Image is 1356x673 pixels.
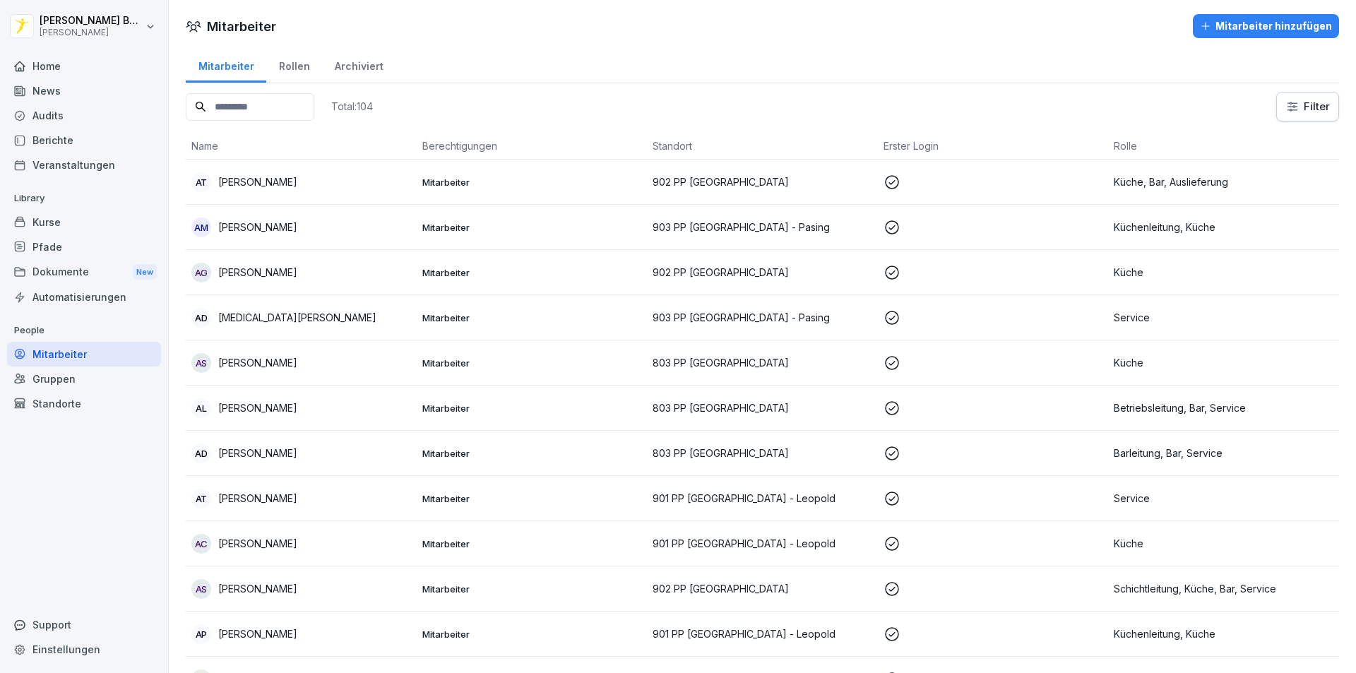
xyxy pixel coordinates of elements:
[191,624,211,644] div: AP
[7,128,161,153] a: Berichte
[653,265,872,280] p: 902 PP [GEOGRAPHIC_DATA]
[7,319,161,342] p: People
[7,153,161,177] a: Veranstaltungen
[191,172,211,192] div: AT
[422,537,642,550] p: Mitarbeiter
[7,391,161,416] a: Standorte
[7,259,161,285] a: DokumenteNew
[422,583,642,595] p: Mitarbeiter
[191,263,211,282] div: AG
[133,264,157,280] div: New
[1114,355,1333,370] p: Küche
[7,78,161,103] a: News
[1114,400,1333,415] p: Betriebsleitung, Bar, Service
[7,54,161,78] a: Home
[653,355,872,370] p: 803 PP [GEOGRAPHIC_DATA]
[186,133,417,160] th: Name
[422,221,642,234] p: Mitarbeiter
[1114,446,1333,460] p: Barleitung, Bar, Service
[218,446,297,460] p: [PERSON_NAME]
[653,581,872,596] p: 902 PP [GEOGRAPHIC_DATA]
[1114,536,1333,551] p: Küche
[7,342,161,367] a: Mitarbeiter
[7,612,161,637] div: Support
[191,398,211,418] div: AL
[191,579,211,599] div: AS
[191,489,211,508] div: AT
[1114,626,1333,641] p: Küchenleitung, Küche
[191,218,211,237] div: AM
[218,355,297,370] p: [PERSON_NAME]
[218,220,297,234] p: [PERSON_NAME]
[653,220,872,234] p: 903 PP [GEOGRAPHIC_DATA] - Pasing
[331,100,373,113] p: Total: 104
[218,265,297,280] p: [PERSON_NAME]
[7,103,161,128] a: Audits
[7,285,161,309] a: Automatisierungen
[647,133,878,160] th: Standort
[653,626,872,641] p: 901 PP [GEOGRAPHIC_DATA] - Leopold
[1114,174,1333,189] p: Küche, Bar, Auslieferung
[186,47,266,83] a: Mitarbeiter
[422,492,642,505] p: Mitarbeiter
[218,491,297,506] p: [PERSON_NAME]
[191,353,211,373] div: AS
[653,400,872,415] p: 803 PP [GEOGRAPHIC_DATA]
[40,28,143,37] p: [PERSON_NAME]
[1193,14,1339,38] button: Mitarbeiter hinzufügen
[40,15,143,27] p: [PERSON_NAME] Bogomolec
[653,310,872,325] p: 903 PP [GEOGRAPHIC_DATA] - Pasing
[7,367,161,391] a: Gruppen
[218,536,297,551] p: [PERSON_NAME]
[653,491,872,506] p: 901 PP [GEOGRAPHIC_DATA] - Leopold
[653,174,872,189] p: 902 PP [GEOGRAPHIC_DATA]
[422,447,642,460] p: Mitarbeiter
[7,259,161,285] div: Dokumente
[218,310,376,325] p: [MEDICAL_DATA][PERSON_NAME]
[1114,265,1333,280] p: Küche
[1277,93,1338,121] button: Filter
[878,133,1109,160] th: Erster Login
[218,174,297,189] p: [PERSON_NAME]
[218,626,297,641] p: [PERSON_NAME]
[7,637,161,662] a: Einstellungen
[7,187,161,210] p: Library
[191,443,211,463] div: AD
[422,357,642,369] p: Mitarbeiter
[322,47,395,83] a: Archiviert
[653,536,872,551] p: 901 PP [GEOGRAPHIC_DATA] - Leopold
[7,234,161,259] a: Pfade
[422,628,642,641] p: Mitarbeiter
[422,402,642,415] p: Mitarbeiter
[422,311,642,324] p: Mitarbeiter
[266,47,322,83] a: Rollen
[422,266,642,279] p: Mitarbeiter
[1114,220,1333,234] p: Küchenleitung, Küche
[191,534,211,554] div: AC
[1200,18,1332,34] div: Mitarbeiter hinzufügen
[417,133,648,160] th: Berechtigungen
[1114,581,1333,596] p: Schichtleitung, Küche, Bar, Service
[653,446,872,460] p: 803 PP [GEOGRAPHIC_DATA]
[1114,491,1333,506] p: Service
[218,581,297,596] p: [PERSON_NAME]
[218,400,297,415] p: [PERSON_NAME]
[207,17,276,36] h1: Mitarbeiter
[7,210,161,234] a: Kurse
[191,308,211,328] div: AD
